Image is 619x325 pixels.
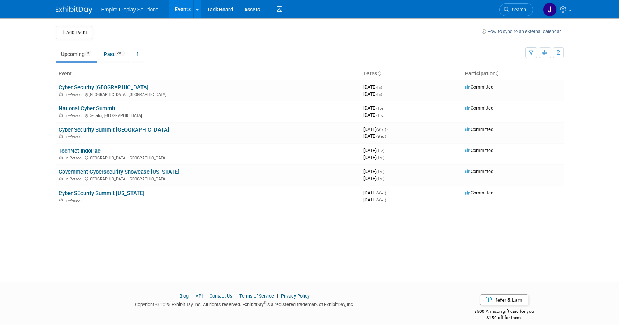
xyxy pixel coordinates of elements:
a: Sort by Start Date [377,70,381,76]
img: Jane Paolucci [543,3,557,17]
span: - [386,105,387,111]
img: In-Person Event [59,177,63,180]
span: (Tue) [376,149,384,153]
span: In-Person [65,198,84,203]
span: (Wed) [376,128,386,132]
div: [GEOGRAPHIC_DATA], [GEOGRAPHIC_DATA] [59,176,358,181]
span: 201 [115,51,125,56]
a: Cyber Security Summit [GEOGRAPHIC_DATA] [59,127,169,133]
div: Decatur, [GEOGRAPHIC_DATA] [59,112,358,118]
span: (Tue) [376,106,384,110]
a: Refer & Earn [480,294,528,305]
span: - [383,84,384,90]
span: [DATE] [363,148,387,153]
a: Search [499,3,533,16]
span: [DATE] [363,155,384,160]
div: [GEOGRAPHIC_DATA], [GEOGRAPHIC_DATA] [59,155,358,160]
a: Contact Us [210,293,232,299]
a: Terms of Service [239,293,274,299]
span: [DATE] [363,91,382,97]
span: Committed [465,127,493,132]
th: Dates [361,68,462,80]
a: API [196,293,203,299]
span: | [204,293,208,299]
span: Committed [465,148,493,153]
span: | [233,293,238,299]
span: Empire Display Solutions [101,7,159,13]
span: [DATE] [363,127,388,132]
a: TechNet IndoPac [59,148,101,154]
th: Participation [462,68,564,80]
span: (Fri) [376,92,382,96]
a: Privacy Policy [281,293,310,299]
span: [DATE] [363,133,386,139]
a: Sort by Event Name [72,70,75,76]
span: - [386,169,387,174]
span: [DATE] [363,112,384,118]
span: Committed [465,84,493,90]
a: National Cyber Summit [59,105,115,112]
span: - [386,148,387,153]
span: - [387,127,388,132]
img: In-Person Event [59,134,63,138]
span: Committed [465,105,493,111]
span: (Fri) [376,85,382,89]
div: $150 off for them. [445,315,564,321]
a: Past201 [98,47,130,61]
div: Copyright © 2025 ExhibitDay, Inc. All rights reserved. ExhibitDay is a registered trademark of Ex... [56,300,434,308]
span: In-Person [65,134,84,139]
span: Search [509,7,526,13]
span: [DATE] [363,190,388,196]
span: (Wed) [376,134,386,138]
img: In-Person Event [59,92,63,96]
img: In-Person Event [59,156,63,159]
span: Committed [465,169,493,174]
a: How to sync to an external calendar... [482,29,564,34]
a: Government Cybersecurity Showcase [US_STATE] [59,169,179,175]
span: | [275,293,280,299]
span: In-Person [65,113,84,118]
span: [DATE] [363,176,384,181]
span: In-Person [65,92,84,97]
span: [DATE] [363,169,387,174]
a: Cyber SEcurity Summit [US_STATE] [59,190,144,197]
span: In-Person [65,156,84,160]
sup: ® [264,301,266,305]
span: (Wed) [376,191,386,195]
img: In-Person Event [59,113,63,117]
img: ExhibitDay [56,6,92,14]
th: Event [56,68,361,80]
span: - [387,190,388,196]
a: Cyber Security [GEOGRAPHIC_DATA] [59,84,148,91]
span: Committed [465,190,493,196]
span: 6 [85,51,91,56]
span: In-Person [65,177,84,181]
a: Sort by Participation Type [496,70,499,76]
div: [GEOGRAPHIC_DATA], [GEOGRAPHIC_DATA] [59,91,358,97]
a: Upcoming6 [56,47,97,61]
img: In-Person Event [59,198,63,202]
button: Add Event [56,26,92,39]
span: [DATE] [363,105,387,111]
span: (Wed) [376,198,386,202]
span: (Thu) [376,177,384,181]
span: (Thu) [376,170,384,174]
div: $500 Amazon gift card for you, [445,304,564,321]
a: Blog [179,293,189,299]
span: (Thu) [376,156,384,160]
span: [DATE] [363,84,384,90]
span: [DATE] [363,197,386,203]
span: | [190,293,194,299]
span: (Thu) [376,113,384,117]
